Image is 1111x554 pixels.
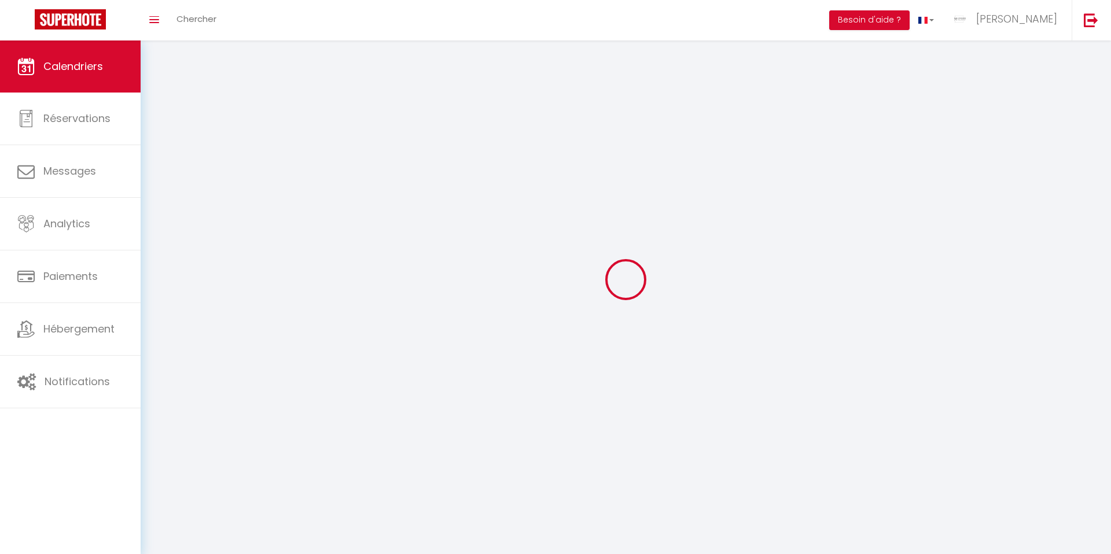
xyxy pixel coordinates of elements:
[43,111,111,125] span: Réservations
[35,9,106,29] img: Super Booking
[976,12,1057,26] span: [PERSON_NAME]
[176,13,216,25] span: Chercher
[1084,13,1098,27] img: logout
[951,10,969,28] img: ...
[43,216,90,231] span: Analytics
[45,374,110,389] span: Notifications
[43,59,103,73] span: Calendriers
[43,164,96,178] span: Messages
[43,322,115,336] span: Hébergement
[43,269,98,283] span: Paiements
[829,10,910,30] button: Besoin d'aide ?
